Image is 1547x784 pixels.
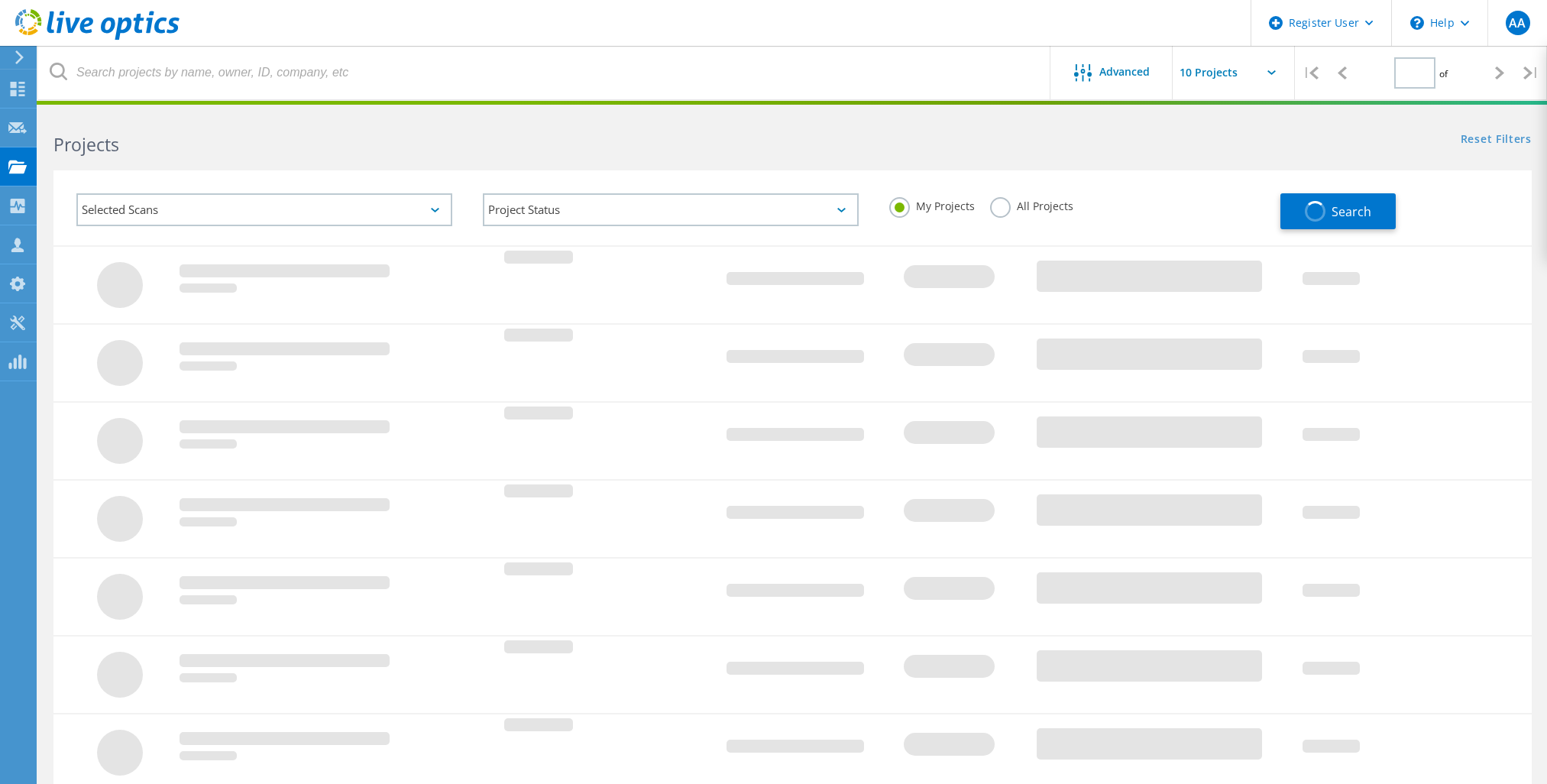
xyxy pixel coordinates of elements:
[1295,46,1326,100] div: |
[53,132,119,157] b: Projects
[990,197,1073,212] label: All Projects
[1516,46,1547,100] div: |
[889,197,975,212] label: My Projects
[1461,134,1532,147] a: Reset Filters
[1439,67,1448,80] span: of
[1280,193,1396,229] button: Search
[76,193,452,226] div: Selected Scans
[1410,16,1424,30] svg: \n
[1332,203,1371,220] span: Search
[1099,66,1150,77] span: Advanced
[15,32,180,43] a: Live Optics Dashboard
[38,46,1051,99] input: Search projects by name, owner, ID, company, etc
[1509,17,1526,29] span: AA
[483,193,859,226] div: Project Status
